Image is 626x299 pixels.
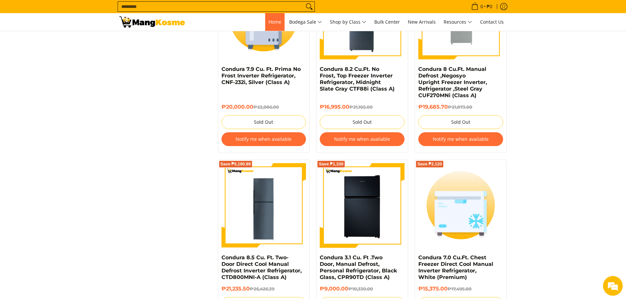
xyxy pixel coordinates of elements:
[319,162,343,166] span: Save ₱1,330
[479,4,484,9] span: 0
[349,104,373,110] del: ₱21,105.00
[418,163,503,248] img: chest-freezer-thumbnail-icon-mang-kosme
[108,3,124,19] div: Minimize live chat window
[327,13,370,31] a: Shop by Class
[448,286,472,291] del: ₱17,495.00
[486,4,493,9] span: ₱0
[408,19,436,25] span: New Arrivals
[34,37,110,45] div: Chat with us now
[405,13,439,31] a: New Arrivals
[221,254,302,280] a: Condura 8.5 Cu. Ft. Two-Door Direct Cool Manual Defrost Inverter Refrigerator, CTD800MNI-A (Class A)
[119,16,185,28] img: Bodega Sale Refrigerator l Mang Kosme: Home Appliances Warehouse Sale
[418,104,503,110] h6: ₱19,685.70
[221,132,306,146] button: Notify me when available
[348,286,373,291] del: ₱10,330.00
[418,254,493,280] a: Condura 7.0 Cu.Ft. Chest Freezer Direct Cool Manual Inverter Refrigerator, White (Premium)
[221,286,306,292] h6: ₱21,235.50
[250,286,274,291] del: ₱26,426.39
[477,13,507,31] a: Contact Us
[440,13,475,31] a: Resources
[444,18,472,26] span: Resources
[374,19,400,25] span: Bulk Center
[480,19,504,25] span: Contact Us
[289,18,322,26] span: Bodega Sale
[38,83,91,149] span: We're online!
[253,104,279,110] del: ₱22,086.00
[418,115,503,129] button: Sold Out
[469,3,494,10] span: •
[417,162,442,166] span: Save ₱2,120
[320,286,405,292] h6: ₱9,000.00
[221,104,306,110] h6: ₱20,000.00
[221,115,306,129] button: Sold Out
[304,2,314,11] button: Search
[268,19,281,25] span: Home
[192,13,507,31] nav: Main Menu
[330,18,366,26] span: Shop by Class
[418,132,503,146] button: Notify me when available
[220,162,251,166] span: Save ₱5,190.89
[320,132,405,146] button: Notify me when available
[418,286,503,292] h6: ₱15,375.00
[221,163,306,248] img: Condura 8.5 Cu. Ft. Two-Door Direct Cool Manual Defrost Inverter Refrigerator, CTD800MNI-A (Class A)
[320,66,395,92] a: Condura 8.2 Cu.Ft. No Frost, Top Freezer Inverter Refrigerator, Midnight Slate Gray CTF88i (Class A)
[221,66,301,85] a: Condura 7.9 Cu. Ft. Prima No Frost Inverter Refrigerator, CNF-232i, Silver (Class A)
[448,104,472,110] del: ₱21,873.00
[371,13,403,31] a: Bulk Center
[320,115,405,129] button: Sold Out
[320,163,405,248] img: Condura 3.1 Cu. Ft .Two Door, Manual Defrost, Personal Refrigerator, Black Glass, CPR90TD (Class A)
[3,179,125,202] textarea: Type your message and hit 'Enter'
[320,104,405,110] h6: ₱16,995.00
[418,66,487,98] a: Condura 8 Cu.Ft. Manual Defrost ,Negosyo Upright Freezer Inverter, Refrigerator ,Steel Gray CUF27...
[320,254,397,280] a: Condura 3.1 Cu. Ft .Two Door, Manual Defrost, Personal Refrigerator, Black Glass, CPR90TD (Class A)
[286,13,325,31] a: Bodega Sale
[265,13,285,31] a: Home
